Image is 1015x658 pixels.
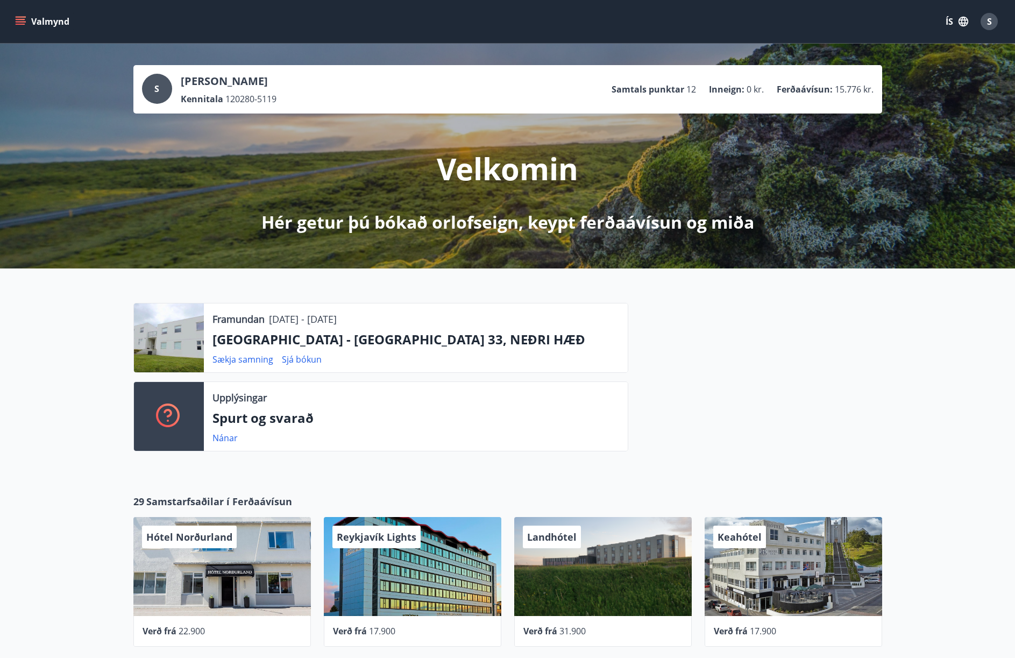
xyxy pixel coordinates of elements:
span: 0 kr. [747,83,764,95]
span: Verð frá [333,625,367,637]
span: Verð frá [523,625,557,637]
p: [GEOGRAPHIC_DATA] - [GEOGRAPHIC_DATA] 33, NEÐRI HÆÐ [212,330,619,349]
span: 29 [133,494,144,508]
a: Sækja samning [212,353,273,365]
span: 15.776 kr. [835,83,874,95]
button: menu [13,12,74,31]
span: Keahótel [718,530,762,543]
p: Upplýsingar [212,391,267,405]
span: 17.900 [369,625,395,637]
p: Samtals punktar [612,83,684,95]
span: 22.900 [179,625,205,637]
p: Kennitala [181,93,223,105]
span: Verð frá [714,625,748,637]
p: Hér getur þú bókað orlofseign, keypt ferðaávísun og miða [261,210,754,234]
p: Velkomin [437,148,578,189]
span: Landhótel [527,530,577,543]
p: Ferðaávísun : [777,83,833,95]
button: S [976,9,1002,34]
button: ÍS [940,12,974,31]
span: S [987,16,992,27]
span: Samstarfsaðilar í Ferðaávísun [146,494,292,508]
p: Inneign : [709,83,744,95]
span: S [154,83,159,95]
p: Spurt og svarað [212,409,619,427]
a: Nánar [212,432,238,444]
span: Reykjavík Lights [337,530,416,543]
p: Framundan [212,312,265,326]
p: [PERSON_NAME] [181,74,276,89]
a: Sjá bókun [282,353,322,365]
span: 120280-5119 [225,93,276,105]
p: [DATE] - [DATE] [269,312,337,326]
span: 31.900 [559,625,586,637]
span: 12 [686,83,696,95]
span: 17.900 [750,625,776,637]
span: Hótel Norðurland [146,530,232,543]
span: Verð frá [143,625,176,637]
